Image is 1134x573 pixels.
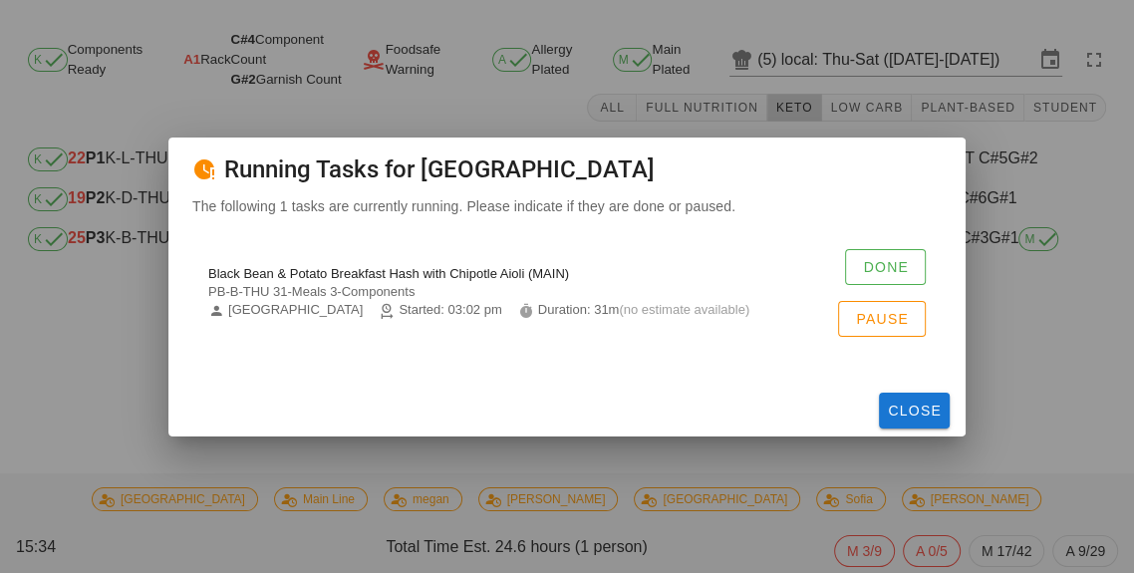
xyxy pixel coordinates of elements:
span: Close [887,403,942,419]
button: Close [879,393,950,429]
button: Done [845,249,926,285]
span: Duration: 31m [538,302,749,317]
div: Black Bean & Potato Breakfast Hash with Chipotle Aioli (MAIN) [208,266,814,282]
span: (no estimate available) [619,302,749,317]
div: PB-B-THU 31-Meals 3-Components [208,284,814,300]
span: Pause [855,311,909,327]
span: Started: 03:02 pm [379,302,501,319]
span: Done [862,259,909,275]
div: Running Tasks for [GEOGRAPHIC_DATA] [168,138,966,195]
button: Pause [838,301,926,337]
p: The following 1 tasks are currently running. Please indicate if they are done or paused. [192,195,942,217]
span: [GEOGRAPHIC_DATA] [208,302,363,319]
